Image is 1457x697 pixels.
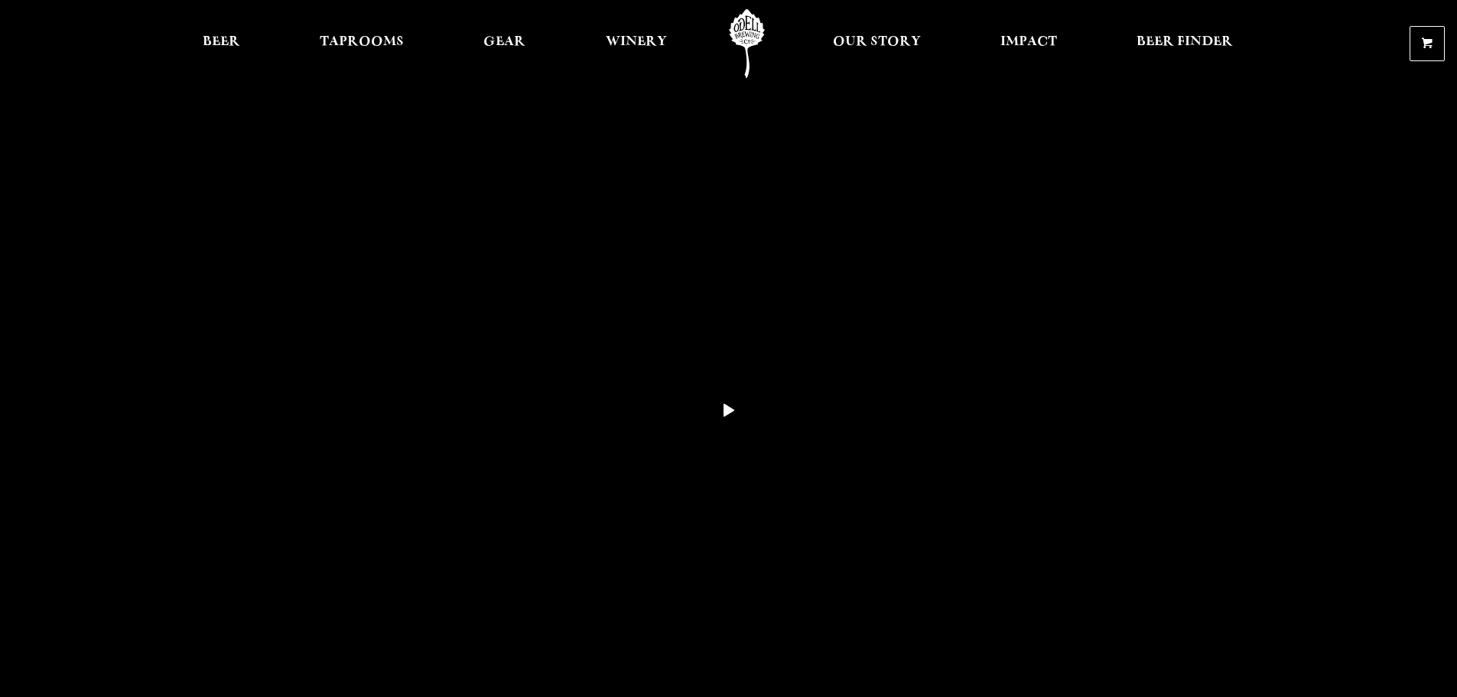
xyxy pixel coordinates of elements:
[193,9,250,78] a: Beer
[320,36,404,48] span: Taprooms
[203,36,240,48] span: Beer
[990,9,1067,78] a: Impact
[473,9,535,78] a: Gear
[483,36,525,48] span: Gear
[1127,9,1243,78] a: Beer Finder
[1000,36,1057,48] span: Impact
[718,9,776,78] a: Odell Home
[606,36,667,48] span: Winery
[596,9,677,78] a: Winery
[823,9,931,78] a: Our Story
[310,9,414,78] a: Taprooms
[833,36,921,48] span: Our Story
[1137,36,1233,48] span: Beer Finder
